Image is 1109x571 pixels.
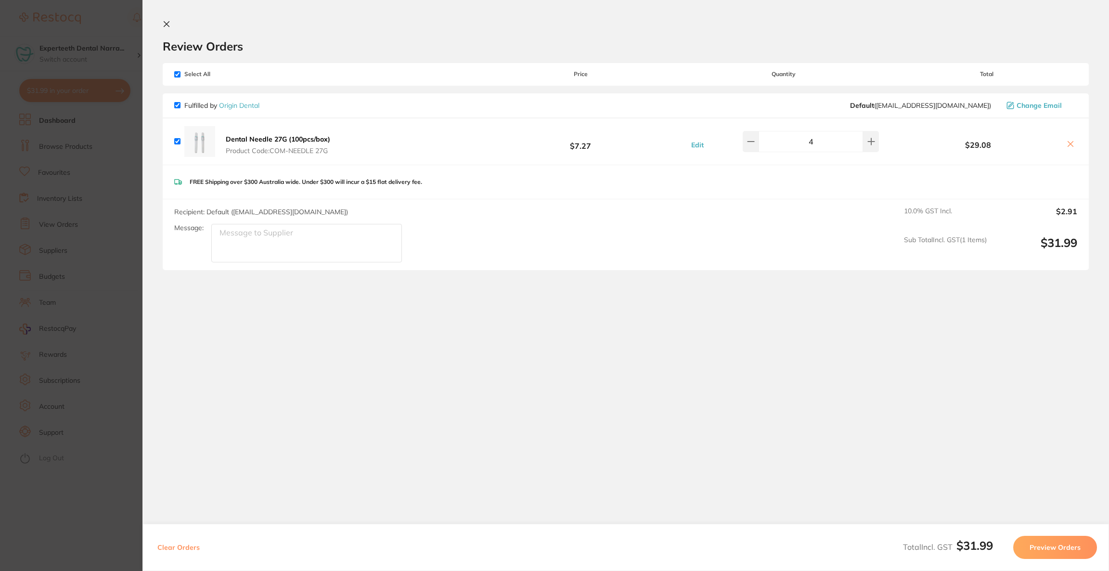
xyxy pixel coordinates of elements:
span: Change Email [1017,102,1062,109]
b: $29.08 [897,141,1060,149]
a: Origin Dental [219,101,259,110]
output: $2.91 [994,207,1077,228]
p: FREE Shipping over $300 Australia wide. Under $300 will incur a $15 flat delivery fee. [190,179,422,185]
span: Total [897,71,1077,78]
span: Select All [174,71,271,78]
p: Fulfilled by [184,102,259,109]
span: 10.0 % GST Incl. [904,207,987,228]
b: $7.27 [490,132,671,150]
button: Edit [688,141,707,149]
span: info@origindental.com.au [850,102,991,109]
button: Change Email [1004,101,1077,110]
b: Default [850,101,874,110]
span: Price [490,71,671,78]
span: Product Code: COM-NEEDLE 27G [226,147,330,155]
h2: Review Orders [163,39,1089,53]
button: Dental Needle 27G (100pcs/box) Product Code:COM-NEEDLE 27G [223,135,333,155]
b: Dental Needle 27G (100pcs/box) [226,135,330,143]
button: Preview Orders [1013,536,1097,559]
b: $31.99 [956,538,993,553]
span: Recipient: Default ( [EMAIL_ADDRESS][DOMAIN_NAME] ) [174,208,348,216]
label: Message: [174,224,204,232]
span: Quantity [671,71,897,78]
img: a2wzZzBxag [184,126,215,157]
button: Clear Orders [155,536,203,559]
span: Sub Total Incl. GST ( 1 Items) [904,236,987,262]
output: $31.99 [994,236,1077,262]
span: Total Incl. GST [903,542,993,552]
